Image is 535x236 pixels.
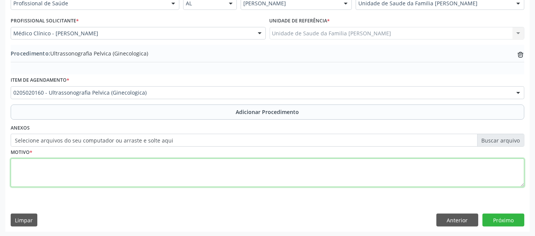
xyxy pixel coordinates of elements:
[236,108,299,116] span: Adicionar Procedimento
[436,214,478,226] button: Anterior
[11,122,30,134] label: Anexos
[11,50,50,57] span: Procedimento:
[11,147,32,158] label: Motivo
[11,49,148,57] span: Ultrassonografia Pelvica (Ginecologica)
[482,214,524,226] button: Próximo
[13,30,250,37] span: Médico Clínico - [PERSON_NAME]
[11,74,69,86] label: Item de agendamento
[11,15,79,27] label: Profissional Solicitante
[13,89,509,97] span: 0205020160 - Ultrassonografia Pelvica (Ginecologica)
[11,105,524,120] button: Adicionar Procedimento
[270,15,330,27] label: Unidade de referência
